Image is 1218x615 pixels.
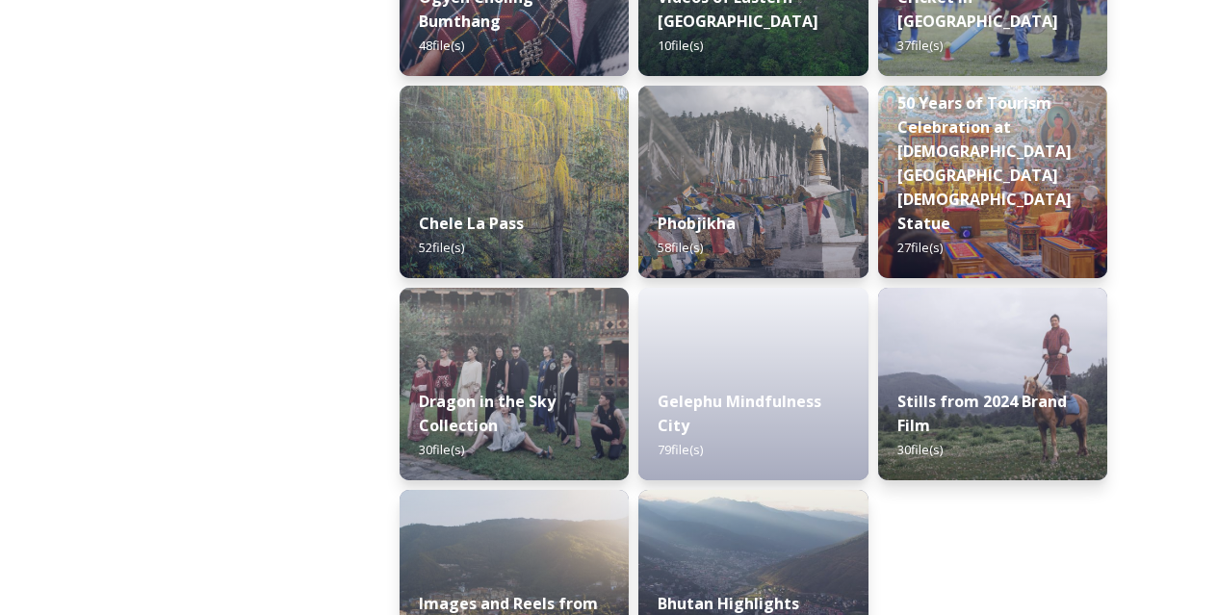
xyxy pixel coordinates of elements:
iframe: msdoc-iframe [638,288,868,528]
strong: Phobjikha [658,213,736,234]
strong: Stills from 2024 Brand Film [897,391,1067,436]
img: Phobjika%2520by%2520Matt%2520Dutile1.jpg [638,86,868,278]
img: 74f9cf10-d3d5-4c08-9371-13a22393556d.jpg [400,288,629,480]
span: 79 file(s) [658,441,703,458]
img: Marcus%2520Westberg%2520Chelela%2520Pass%25202023_52.jpg [400,86,629,278]
span: 48 file(s) [419,37,464,54]
span: 30 file(s) [897,441,943,458]
img: 4075df5a-b6ee-4484-8e29-7e779a92fa88.jpg [878,288,1107,480]
strong: Dragon in the Sky Collection [419,391,556,436]
span: 37 file(s) [897,37,943,54]
span: 10 file(s) [658,37,703,54]
span: 52 file(s) [419,239,464,256]
strong: Chele La Pass [419,213,524,234]
strong: 50 Years of Tourism Celebration at [DEMOGRAPHIC_DATA][GEOGRAPHIC_DATA][DEMOGRAPHIC_DATA] Statue [897,92,1072,234]
span: 58 file(s) [658,239,703,256]
span: 30 file(s) [419,441,464,458]
strong: Gelephu Mindfulness City [658,391,821,436]
span: 27 file(s) [897,239,943,256]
